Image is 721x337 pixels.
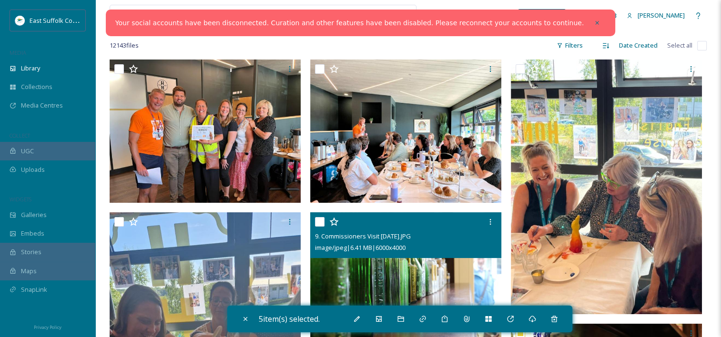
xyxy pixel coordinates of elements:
span: Stories [21,248,41,257]
span: image/jpeg | 6.41 MB | 6000 x 4000 [315,243,406,252]
div: Date Created [614,36,662,55]
span: Media Centres [21,101,63,110]
span: Maps [21,267,37,276]
a: View all files [355,6,411,25]
img: 48df708a-a52a-44f6-94c3-63639c937a66.jfif [110,59,301,203]
span: 5 item(s) selected. [259,314,320,324]
span: Select all [667,41,692,50]
span: WIDGETS [10,196,31,203]
span: Collections [21,82,52,91]
span: Uploads [21,165,45,174]
span: SnapLink [21,285,47,294]
a: What's New [518,9,566,22]
img: ESC%20Logo.png [15,16,25,25]
a: Your social accounts have been disconnected. Curation and other features have been disabled. Plea... [115,18,584,28]
span: Library [21,64,40,73]
a: [PERSON_NAME] [622,6,690,25]
span: 12143 file s [110,41,139,50]
span: East Suffolk Council [30,16,86,25]
img: 82fbe291-6742-403f-8227-14f75aa85d75.jfif [310,59,501,203]
img: aa1c66bc-17a9-48e1-9fd6-8e07ae060e22.jfif [511,59,702,314]
span: [PERSON_NAME] [638,11,685,20]
span: MEDIA [10,49,26,56]
span: Embeds [21,229,44,238]
span: UGC [21,147,34,156]
span: COLLECT [10,132,30,139]
span: Galleries [21,210,47,219]
input: Search your library [132,5,338,26]
div: Filters [552,36,588,55]
a: Privacy Policy [34,321,61,332]
span: Privacy Policy [34,324,61,330]
span: 9. Commissioners Visit [DATE].JPG [315,232,411,240]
